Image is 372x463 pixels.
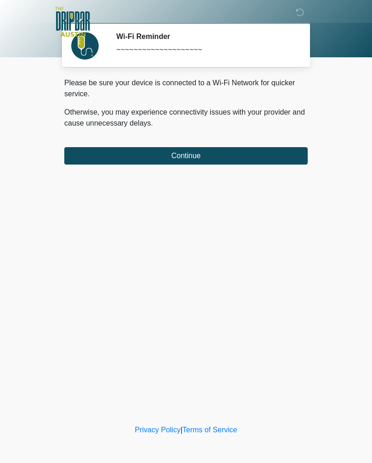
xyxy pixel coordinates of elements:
[151,119,153,127] span: .
[64,77,308,99] p: Please be sure your device is connected to a Wi-Fi Network for quicker service.
[135,426,181,434] a: Privacy Policy
[116,44,294,55] div: ~~~~~~~~~~~~~~~~~~~~
[180,426,182,434] a: |
[182,426,237,434] a: Terms of Service
[64,107,308,129] p: Otherwise, you may experience connectivity issues with your provider and cause unnecessary delays
[71,32,99,60] img: Agent Avatar
[64,147,308,165] button: Continue
[55,7,90,37] img: The DRIPBaR - Austin The Domain Logo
